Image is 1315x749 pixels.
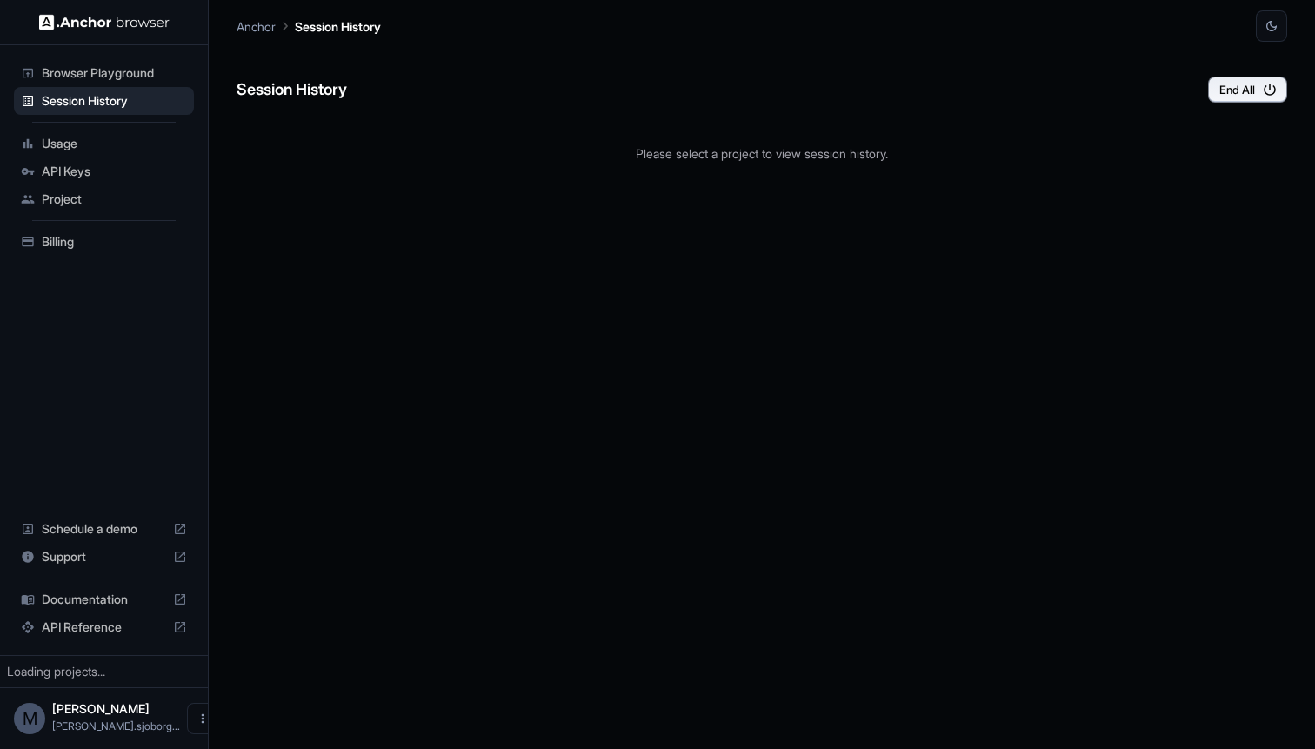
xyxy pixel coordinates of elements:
span: Session History [42,92,187,110]
span: martin.sjoborg@quartr.se [52,719,180,732]
div: Support [14,543,194,571]
span: Browser Playground [42,64,187,82]
div: Documentation [14,585,194,613]
div: Usage [14,130,194,157]
div: API Reference [14,613,194,641]
div: Project [14,185,194,213]
h6: Session History [237,77,347,103]
span: Martin Sjöborg [52,701,150,716]
div: Billing [14,228,194,256]
span: Documentation [42,591,166,608]
p: Please select a project to view session history. [237,144,1287,163]
button: Open menu [187,703,218,734]
span: Schedule a demo [42,520,166,538]
img: Anchor Logo [39,14,170,30]
span: Billing [42,233,187,251]
span: Support [42,548,166,565]
nav: breadcrumb [237,17,381,36]
p: Session History [295,17,381,36]
div: M [14,703,45,734]
p: Anchor [237,17,276,36]
div: Schedule a demo [14,515,194,543]
span: Usage [42,135,187,152]
div: API Keys [14,157,194,185]
div: Session History [14,87,194,115]
button: End All [1208,77,1287,103]
div: Loading projects... [7,663,201,680]
span: API Keys [42,163,187,180]
span: Project [42,191,187,208]
span: API Reference [42,619,166,636]
div: Browser Playground [14,59,194,87]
